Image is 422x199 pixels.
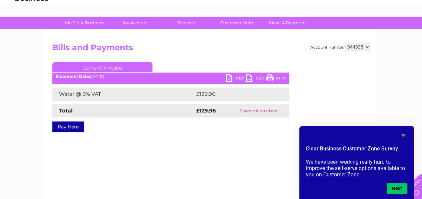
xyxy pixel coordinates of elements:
td: Water @ 0% VAT [52,88,194,101]
div: Account number [310,43,370,51]
h2: Bills and Payments [52,43,370,56]
a: CSV [246,74,266,84]
a: My Clear Business [57,17,112,29]
a: Energy [321,28,336,33]
b: Statement Date: [56,74,90,79]
a: PDF [226,74,246,84]
button: Hide survey [399,131,407,139]
a: Log out [400,28,416,33]
a: Make A Payment [260,17,315,29]
strong: Total [59,107,73,114]
div: Clear Business Customer Zone Survey [306,131,407,194]
strong: £129.96 [196,107,216,114]
img: logo.png [15,17,49,38]
div: Clear Business is a trading name of Verastar Limited (registered in [GEOGRAPHIC_DATA] No. 3667643... [54,4,369,32]
div: [DATE] [52,74,289,79]
a: 0333 014 3131 [296,3,342,12]
p: We have been working really hard to improve the self-serve options available to you on Customer Zone [306,159,407,178]
td: Payment received [228,104,289,117]
a: Customer Help [209,17,264,29]
button: Next question [387,183,407,194]
td: £129.96 [194,88,277,101]
a: Contact [378,28,394,33]
a: Blog [364,28,374,33]
a: Water [305,28,317,33]
a: Telecoms [340,28,360,33]
a: My Account [108,17,163,29]
a: Current Invoice [52,62,152,72]
h2: Clear Business Customer Zone Survey [306,145,407,156]
a: Pay Here [52,121,84,132]
a: Print [266,74,286,84]
a: Services [158,17,214,29]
